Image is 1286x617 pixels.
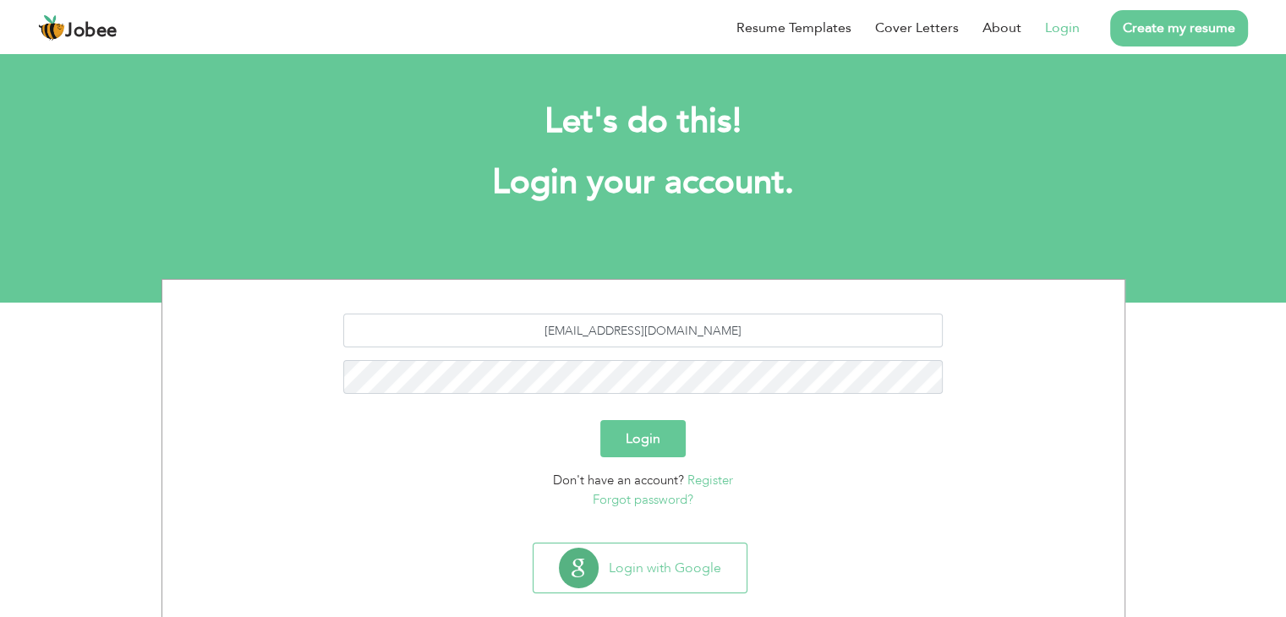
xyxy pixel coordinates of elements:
h2: Let's do this! [187,100,1100,144]
a: Create my resume [1110,10,1248,46]
a: Login [1045,18,1080,38]
a: Forgot password? [593,491,693,508]
a: Cover Letters [875,18,959,38]
a: Resume Templates [736,18,851,38]
a: About [982,18,1021,38]
a: Jobee [38,14,118,41]
img: jobee.io [38,14,65,41]
span: Don't have an account? [553,472,684,489]
button: Login [600,420,686,457]
h1: Login your account. [187,161,1100,205]
span: Jobee [65,22,118,41]
button: Login with Google [534,543,747,592]
a: Register [687,472,733,489]
input: Email [343,314,943,347]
